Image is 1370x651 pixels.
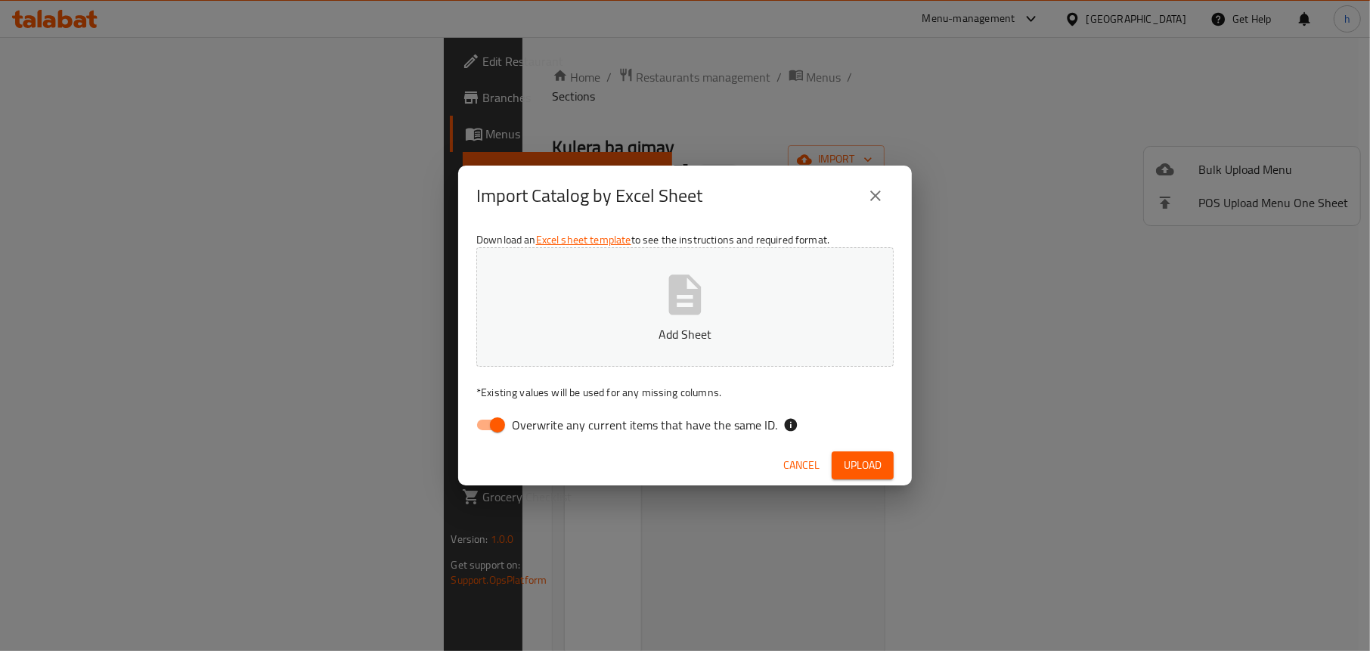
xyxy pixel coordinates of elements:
[783,456,820,475] span: Cancel
[777,451,826,479] button: Cancel
[476,184,702,208] h2: Import Catalog by Excel Sheet
[536,230,631,250] a: Excel sheet template
[857,178,894,214] button: close
[512,416,777,434] span: Overwrite any current items that have the same ID.
[476,247,894,367] button: Add Sheet
[500,325,870,343] p: Add Sheet
[476,385,894,400] p: Existing values will be used for any missing columns.
[783,417,798,432] svg: If the overwrite option isn't selected, then the items that match an existing ID will be ignored ...
[844,456,882,475] span: Upload
[458,226,912,445] div: Download an to see the instructions and required format.
[832,451,894,479] button: Upload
